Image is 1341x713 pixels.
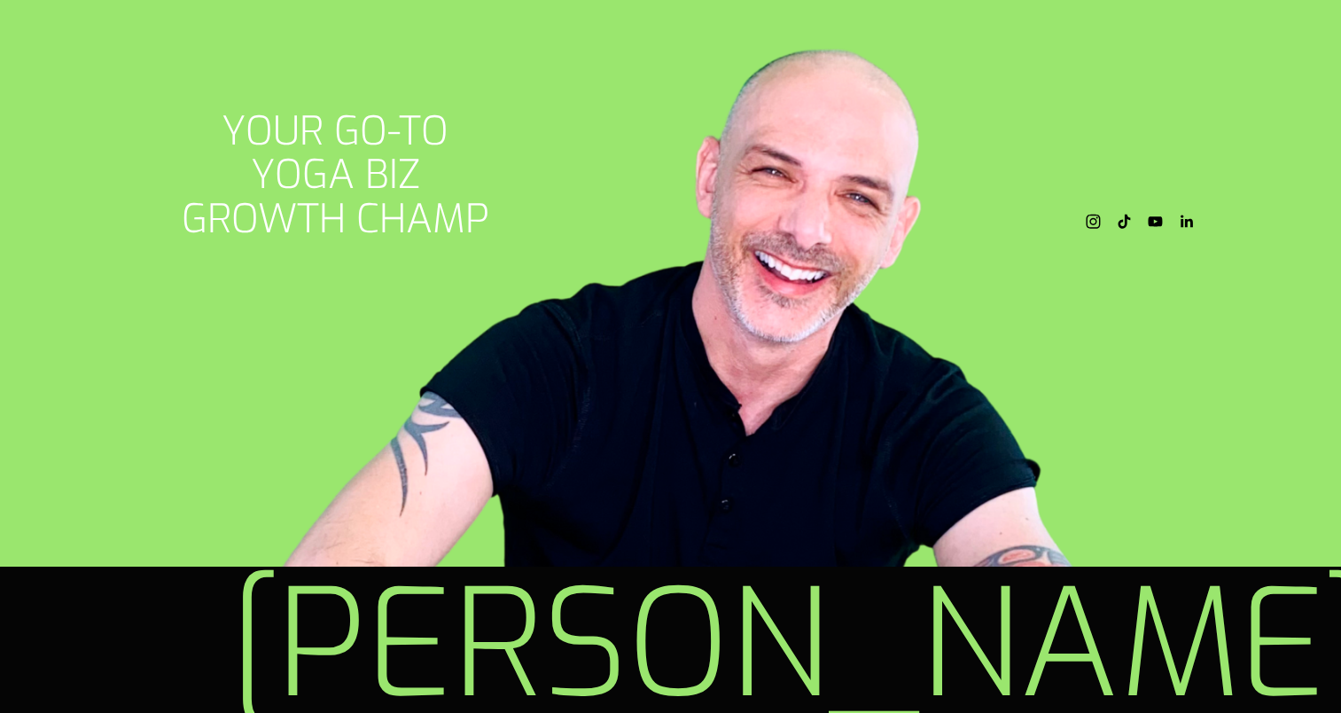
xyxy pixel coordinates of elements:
[1179,208,1194,236] a: LinkedIn
[1117,208,1132,236] a: TikTok
[182,105,489,247] span: your go-to yoga biz Growth champ
[1148,208,1163,236] a: YouTube
[1086,208,1101,236] a: Instagram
